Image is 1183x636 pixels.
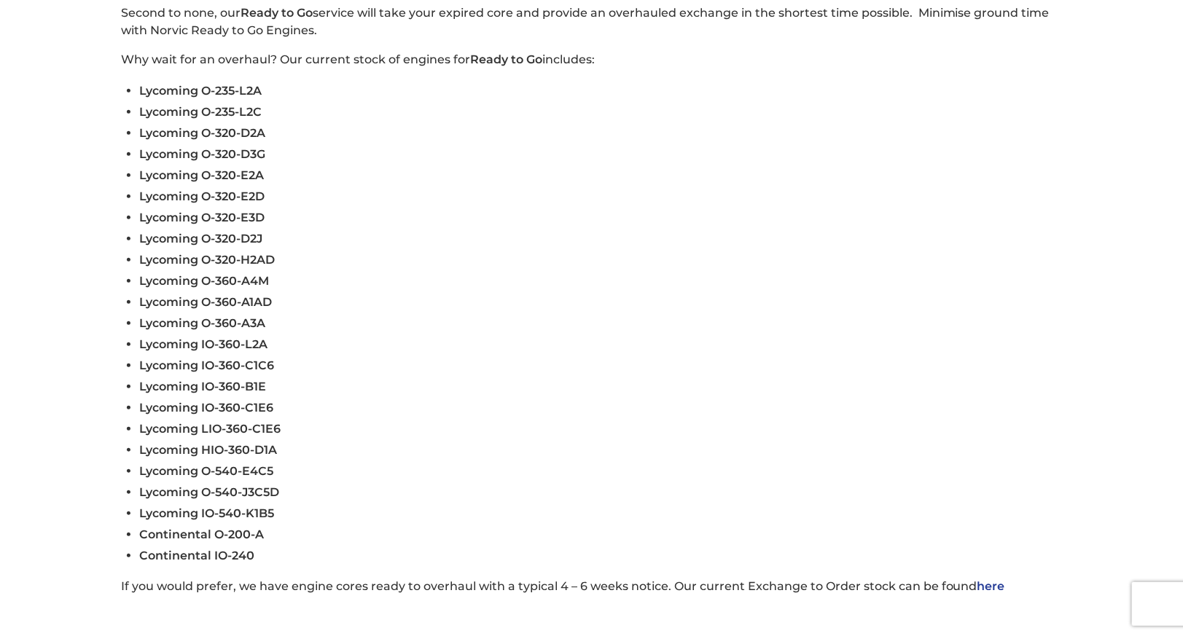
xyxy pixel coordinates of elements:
strong: Ready to Go [241,6,313,20]
span: Lycoming O-235-L2C [139,105,262,119]
span: Lycoming IO-360-C1C6 [139,358,274,372]
span: Lycoming O-320-E2D [139,189,265,203]
span: Lycoming IO-360-L2A [139,337,268,351]
span: Lycoming O-320-D2A [139,126,265,140]
p: Second to none, our service will take your expired core and provide an overhauled exchange in the... [121,4,1062,39]
span: Lycoming O-360-A4M [139,274,269,288]
strong: Ready to Go [470,52,542,66]
p: If you would prefer, we have engine cores ready to overhaul with a typical 4 – 6 weeks notice. Ou... [121,578,1062,595]
span: Lycoming HIO-360-D1A [139,443,277,457]
span: Lycoming IO-360-C1E6 [139,401,273,415]
span: Lycoming O-320-D3G [139,147,265,161]
span: Lycoming O-360-A3A [139,316,265,330]
p: Why wait for an overhaul? Our current stock of engines for includes: [121,51,1062,68]
span: Lycoming O-360-A1AD [139,295,272,309]
span: Lycoming O-540-E4C5 [139,464,273,478]
span: Lycoming O-540-J3C5D [139,485,279,499]
span: Lycoming O-320-D2J [139,232,262,246]
span: Lycoming IO-360-B1E [139,380,266,393]
span: Lycoming O-320-E2A [139,168,264,182]
a: here [977,579,1005,593]
span: Continental O-200-A [139,527,264,541]
span: Continental IO-240 [139,549,254,562]
span: Lycoming IO-540-K1B5 [139,506,274,520]
span: Lycoming LIO-360-C1E6 [139,422,281,436]
span: Lycoming O-320-E3D [139,211,265,224]
span: Lycoming O-235-L2A [139,84,262,98]
span: Lycoming O-320-H2AD [139,253,275,267]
